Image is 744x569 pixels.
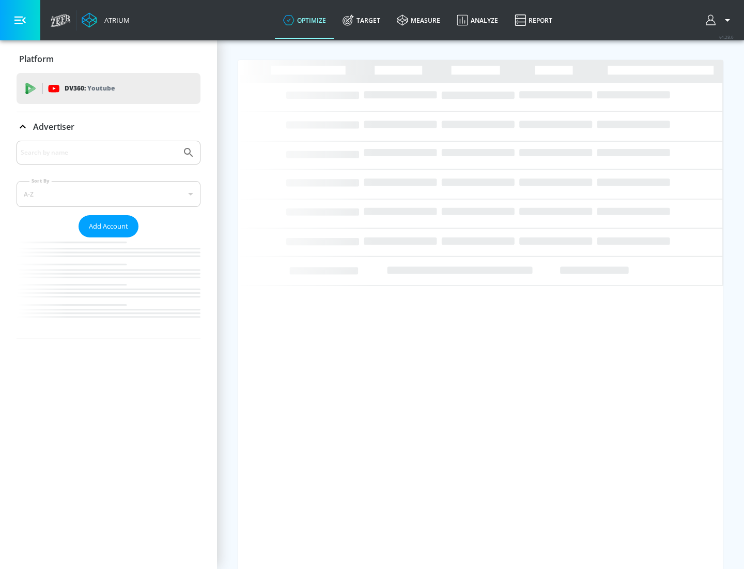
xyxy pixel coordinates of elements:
a: measure [389,2,448,39]
div: DV360: Youtube [17,73,200,104]
nav: list of Advertiser [17,237,200,338]
div: Advertiser [17,141,200,338]
a: Target [334,2,389,39]
p: Youtube [87,83,115,94]
p: Platform [19,53,54,65]
div: Platform [17,44,200,73]
span: Add Account [89,220,128,232]
span: v 4.28.0 [719,34,734,40]
a: Atrium [82,12,130,28]
div: Advertiser [17,112,200,141]
a: Analyze [448,2,506,39]
p: DV360: [65,83,115,94]
a: optimize [275,2,334,39]
label: Sort By [29,177,52,184]
p: Advertiser [33,121,74,132]
div: Atrium [100,16,130,25]
a: Report [506,2,561,39]
button: Add Account [79,215,138,237]
div: A-Z [17,181,200,207]
input: Search by name [21,146,177,159]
